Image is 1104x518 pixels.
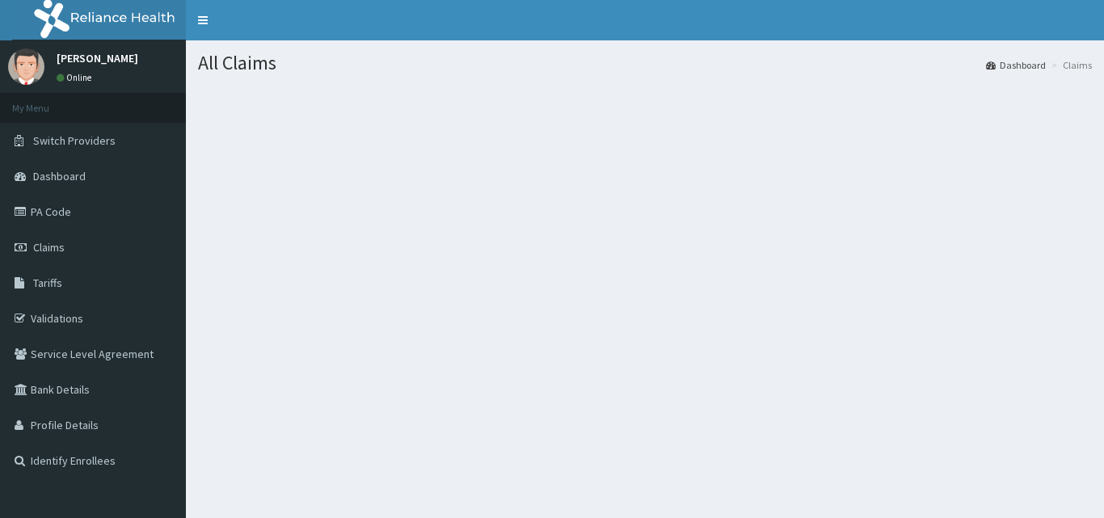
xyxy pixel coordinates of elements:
[57,53,138,64] p: [PERSON_NAME]
[986,58,1046,72] a: Dashboard
[33,133,116,148] span: Switch Providers
[33,240,65,255] span: Claims
[57,72,95,83] a: Online
[33,169,86,183] span: Dashboard
[1047,58,1092,72] li: Claims
[33,276,62,290] span: Tariffs
[198,53,1092,74] h1: All Claims
[8,48,44,85] img: User Image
